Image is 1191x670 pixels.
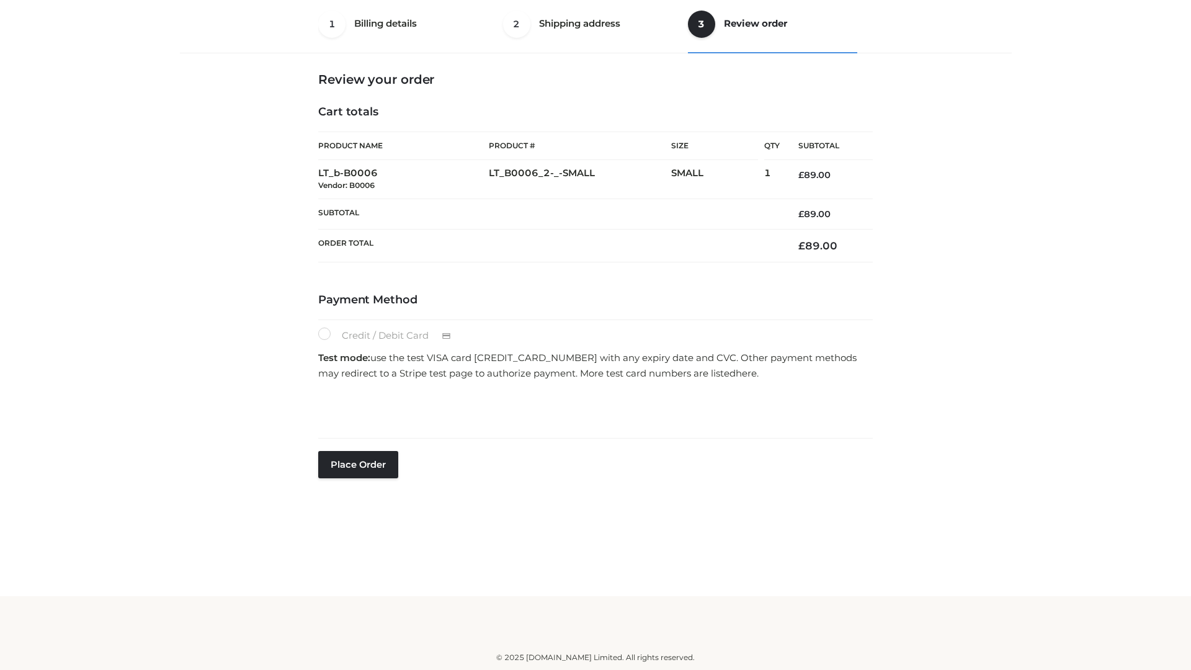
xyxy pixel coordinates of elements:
img: Credit / Debit Card [435,329,458,344]
h3: Review your order [318,72,873,87]
td: LT_b-B0006 [318,160,489,199]
th: Order Total [318,230,780,262]
div: © 2025 [DOMAIN_NAME] Limited. All rights reserved. [184,651,1007,664]
small: Vendor: B0006 [318,181,375,190]
th: Subtotal [318,199,780,229]
button: Place order [318,451,398,478]
strong: Test mode: [318,352,370,364]
span: £ [798,239,805,252]
iframe: Secure payment input frame [316,385,870,431]
th: Product # [489,132,671,160]
p: use the test VISA card [CREDIT_CARD_NUMBER] with any expiry date and CVC. Other payment methods m... [318,350,873,382]
label: Credit / Debit Card [318,328,464,344]
span: £ [798,169,804,181]
h4: Cart totals [318,105,873,119]
a: here [736,367,757,379]
bdi: 89.00 [798,208,831,220]
bdi: 89.00 [798,169,831,181]
th: Product Name [318,132,489,160]
th: Qty [764,132,780,160]
td: SMALL [671,160,764,199]
bdi: 89.00 [798,239,837,252]
td: 1 [764,160,780,199]
span: £ [798,208,804,220]
th: Size [671,132,758,160]
td: LT_B0006_2-_-SMALL [489,160,671,199]
h4: Payment Method [318,293,873,307]
th: Subtotal [780,132,873,160]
